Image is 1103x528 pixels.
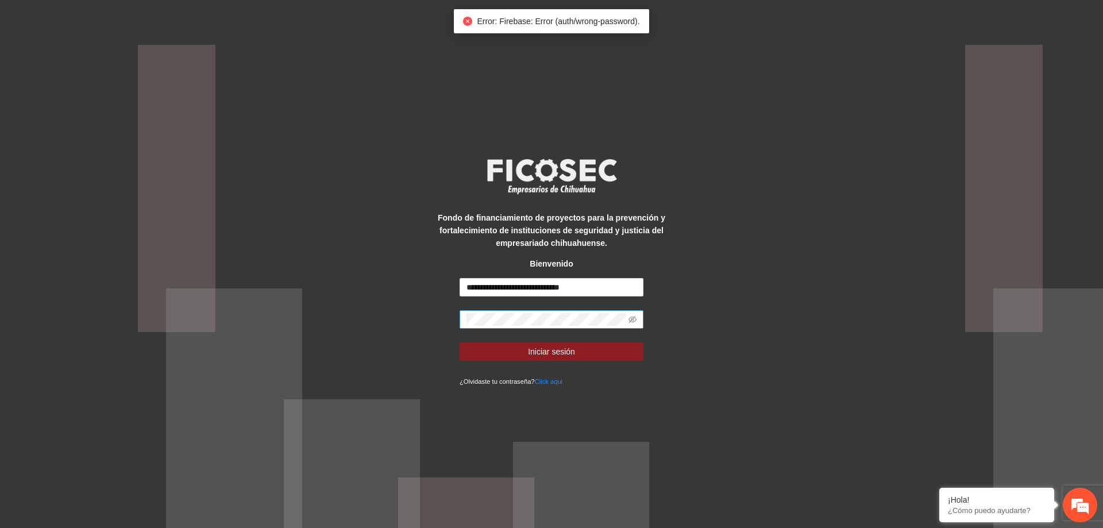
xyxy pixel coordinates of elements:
span: Estamos en línea. [67,153,159,269]
small: ¿Olvidaste tu contraseña? [460,378,562,385]
img: logo [480,155,623,198]
p: ¿Cómo puedo ayudarte? [948,506,1046,515]
div: Chatee con nosotros ahora [60,59,193,74]
span: eye-invisible [628,315,637,323]
strong: Bienvenido [530,259,573,268]
span: Error: Firebase: Error (auth/wrong-password). [477,17,639,26]
a: Click aqui [535,378,563,385]
span: close-circle [463,17,472,26]
div: ¡Hola! [948,495,1046,504]
textarea: Escriba su mensaje y pulse “Intro” [6,314,219,354]
span: Iniciar sesión [528,345,575,358]
button: Iniciar sesión [460,342,643,361]
strong: Fondo de financiamiento de proyectos para la prevención y fortalecimiento de instituciones de seg... [438,213,665,248]
div: Minimizar ventana de chat en vivo [188,6,216,33]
